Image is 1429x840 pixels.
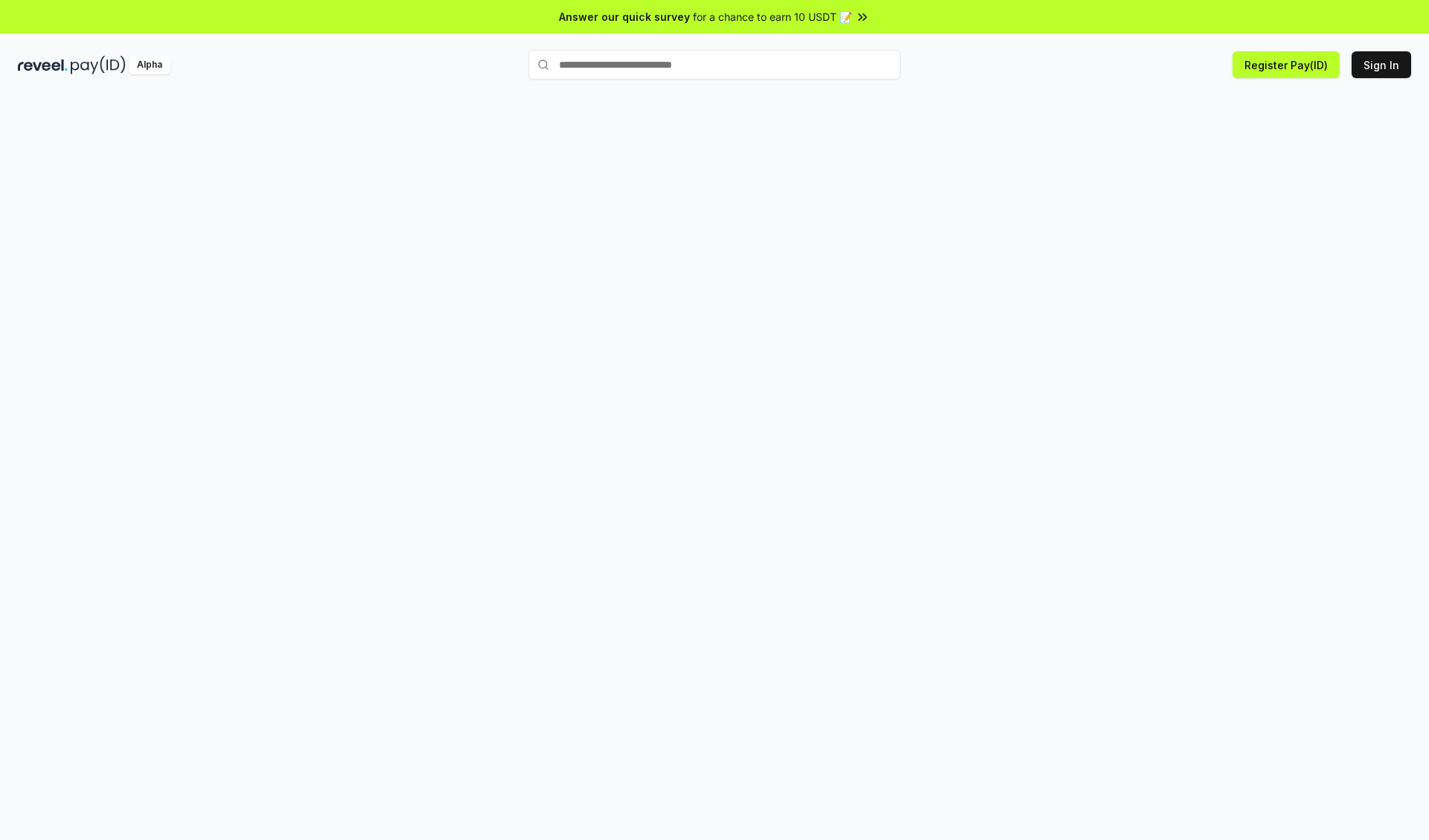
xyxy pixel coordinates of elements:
button: Register Pay(ID) [1233,51,1340,78]
img: reveel_dark [18,56,68,74]
span: Answer our quick survey [559,9,690,25]
button: Sign In [1352,51,1411,78]
img: pay_id [71,56,126,74]
div: Alpha [129,56,170,74]
span: for a chance to earn 10 USDT 📝 [693,9,852,25]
